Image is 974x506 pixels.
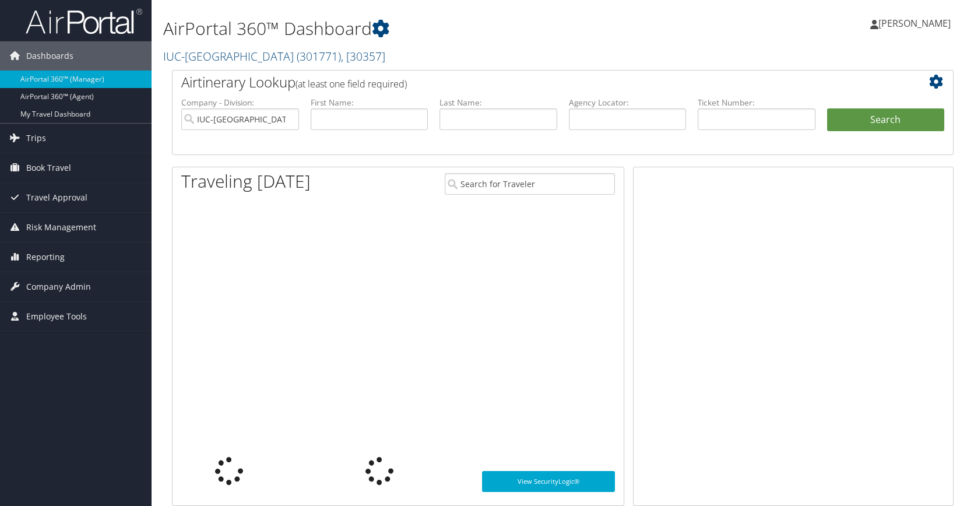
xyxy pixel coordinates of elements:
h1: Traveling [DATE] [181,169,311,194]
span: Trips [26,124,46,153]
label: Agency Locator: [569,97,687,108]
label: Ticket Number: [698,97,815,108]
span: ( 301771 ) [297,48,341,64]
input: Search for Traveler [445,173,615,195]
span: Travel Approval [26,183,87,212]
a: IUC-[GEOGRAPHIC_DATA] [163,48,385,64]
span: Risk Management [26,213,96,242]
span: Company Admin [26,272,91,301]
a: View SecurityLogic® [482,471,615,492]
label: Last Name: [439,97,557,108]
span: (at least one field required) [296,78,407,90]
span: Book Travel [26,153,71,182]
h2: Airtinerary Lookup [181,72,879,92]
label: First Name: [311,97,428,108]
button: Search [827,108,945,132]
span: Employee Tools [26,302,87,331]
span: Dashboards [26,41,73,71]
span: , [ 30357 ] [341,48,385,64]
img: airportal-logo.png [26,8,142,35]
span: Reporting [26,243,65,272]
a: [PERSON_NAME] [870,6,962,41]
label: Company - Division: [181,97,299,108]
span: [PERSON_NAME] [878,17,951,30]
h1: AirPortal 360™ Dashboard [163,16,696,41]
